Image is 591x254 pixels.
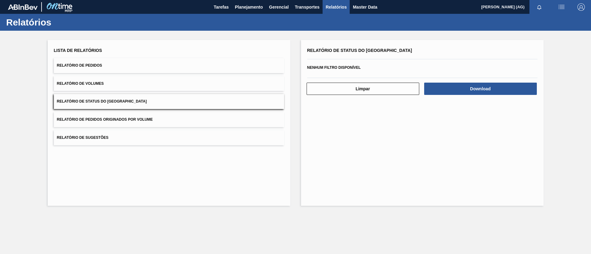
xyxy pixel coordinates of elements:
button: Relatório de Sugestões [54,130,284,145]
span: Lista de Relatórios [54,48,102,53]
button: Limpar [307,83,419,95]
span: Relatórios [326,3,347,11]
button: Relatório de Pedidos [54,58,284,73]
img: Logout [577,3,585,11]
span: Gerencial [269,3,289,11]
span: Tarefas [214,3,229,11]
img: userActions [558,3,565,11]
span: Relatório de Status do [GEOGRAPHIC_DATA] [307,48,412,53]
button: Relatório de Status do [GEOGRAPHIC_DATA] [54,94,284,109]
span: Planejamento [235,3,263,11]
span: Master Data [353,3,377,11]
button: Relatório de Pedidos Originados por Volume [54,112,284,127]
button: Download [424,83,537,95]
span: Relatório de Sugestões [57,135,109,140]
span: Relatório de Pedidos [57,63,102,68]
span: Relatório de Volumes [57,81,104,86]
button: Notificações [529,3,549,11]
h1: Relatórios [6,19,115,26]
button: Relatório de Volumes [54,76,284,91]
img: TNhmsLtSVTkK8tSr43FrP2fwEKptu5GPRR3wAAAABJRU5ErkJggg== [8,4,38,10]
span: Nenhum filtro disponível [307,65,361,70]
span: Relatório de Status do [GEOGRAPHIC_DATA] [57,99,147,104]
span: Relatório de Pedidos Originados por Volume [57,117,153,122]
span: Transportes [295,3,320,11]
